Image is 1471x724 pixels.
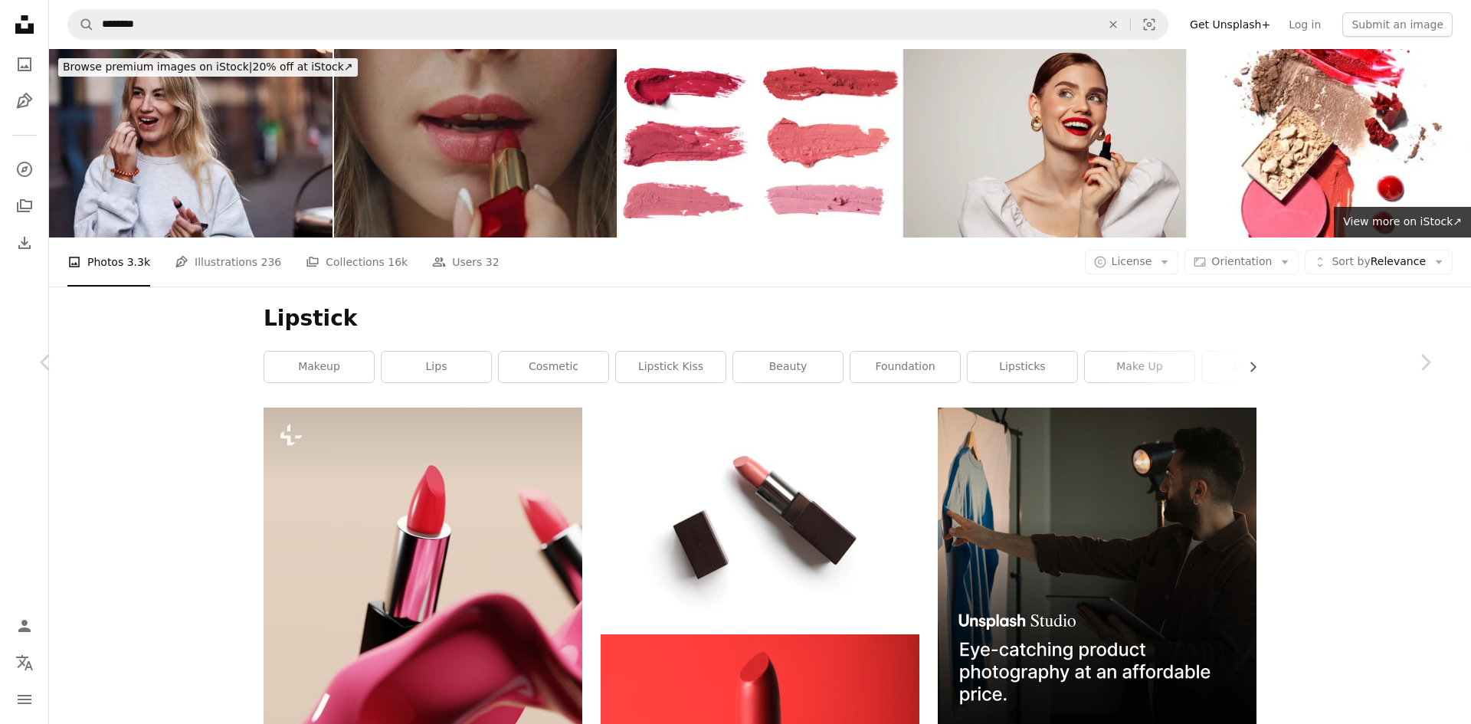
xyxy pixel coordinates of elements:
a: lip gloss [1202,352,1312,382]
button: Orientation [1184,250,1299,274]
h1: Lipstick [264,305,1256,333]
a: lipstick kiss [616,352,726,382]
a: Download History [9,228,40,258]
img: Beauty swatches. [1188,49,1471,238]
a: Illustrations [9,86,40,116]
div: 20% off at iStock ↗ [58,58,358,77]
span: Orientation [1211,255,1272,267]
a: lipsticks [968,352,1077,382]
span: Sort by [1332,255,1370,267]
a: beauty [733,352,843,382]
button: Language [9,647,40,678]
a: Collections [9,191,40,221]
button: Submit an image [1342,12,1453,37]
span: License [1112,255,1152,267]
a: Get Unsplash+ [1181,12,1279,37]
a: Browse premium images on iStock|20% off at iStock↗ [49,49,367,86]
button: scroll list to the right [1239,352,1256,382]
a: make up [1085,352,1194,382]
form: Find visuals sitewide [67,9,1168,40]
a: red lipstick on white surface [601,505,919,519]
a: Collections 16k [306,238,408,287]
span: Browse premium images on iStock | [63,61,252,73]
img: red lipstick on white surface [601,408,919,615]
span: 236 [261,254,282,270]
a: Illustrations 236 [175,238,281,287]
a: Explore [9,154,40,185]
span: View more on iStock ↗ [1343,215,1462,228]
img: Set of different lipstick pastel color smear samples (Clipping Path) [618,49,902,238]
button: Menu [9,684,40,715]
button: Visual search [1131,10,1168,39]
img: Beautiful emotional woman with bright make-up applying red lipstick [903,49,1187,238]
img: Cute girl putting on lip gloss [49,49,333,238]
a: Users 32 [432,238,500,287]
a: lips [382,352,491,382]
button: Sort byRelevance [1305,250,1453,274]
a: cosmetic [499,352,608,382]
a: Photos [9,49,40,80]
a: Log in / Sign up [9,611,40,641]
button: Search Unsplash [68,10,94,39]
button: Clear [1096,10,1130,39]
a: a close up of a lipstick with a pink background [264,591,582,605]
a: Log in [1279,12,1330,37]
span: Relevance [1332,254,1426,270]
a: View more on iStock↗ [1334,207,1471,238]
button: License [1085,250,1179,274]
span: 16k [388,254,408,270]
span: 32 [486,254,500,270]
img: Closeup model using lipstick at home. Macro view model making facial makeup [334,49,618,238]
a: Next [1379,289,1471,436]
a: makeup [264,352,374,382]
a: foundation [850,352,960,382]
